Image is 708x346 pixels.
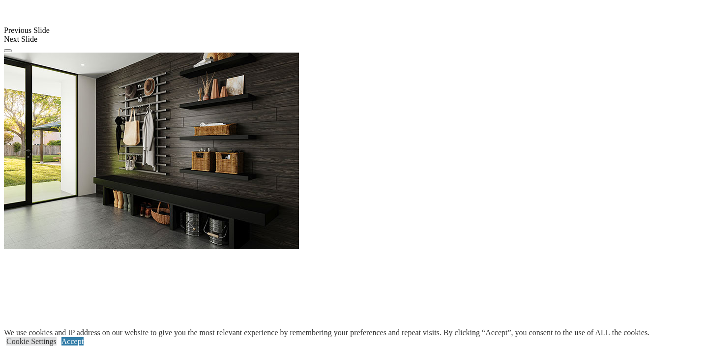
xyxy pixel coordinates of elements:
button: Click here to pause slide show [4,49,12,52]
img: Banner for mobile view [4,53,299,249]
div: We use cookies and IP address on our website to give you the most relevant experience by remember... [4,328,649,337]
a: Accept [61,337,84,346]
div: Previous Slide [4,26,704,35]
a: Cookie Settings [6,337,57,346]
div: Next Slide [4,35,704,44]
